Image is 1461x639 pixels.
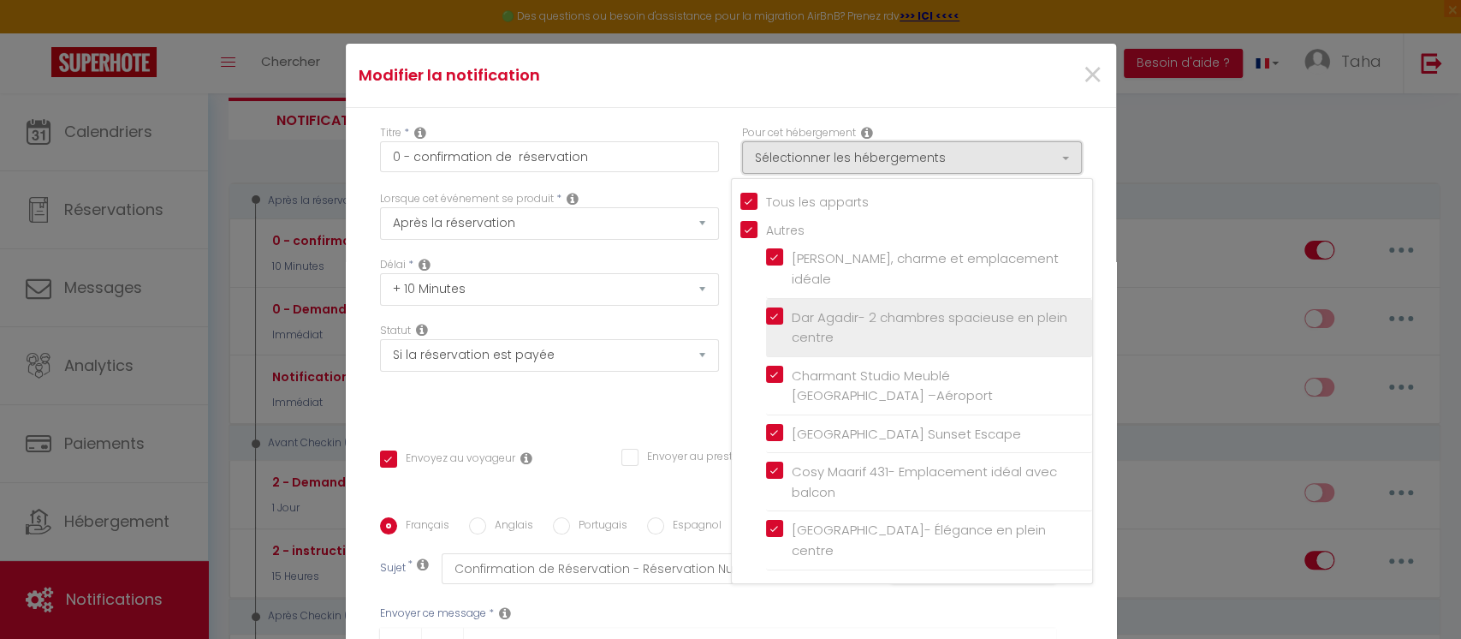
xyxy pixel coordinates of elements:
[380,125,401,141] label: Titre
[861,126,873,140] i: This Rental
[567,192,579,206] i: Event Occur
[1081,50,1102,101] span: ×
[792,463,1057,501] span: Cosy Maarif 431- Emplacement idéal avec balcon
[486,517,533,536] label: Anglais
[416,323,428,337] i: Booking status
[380,191,554,207] label: Lorsque cet événement se produit
[397,451,515,469] label: Envoyez au voyageur
[520,451,532,465] i: Envoyer au voyageur
[414,126,426,140] i: Title
[359,63,847,87] h4: Modifier la notification
[380,257,406,273] label: Délai
[380,323,411,339] label: Statut
[792,367,993,405] span: Charmant Studio Meublé [GEOGRAPHIC_DATA] –Aéroport
[419,258,431,272] i: Action Time
[792,249,1059,288] span: [PERSON_NAME], charme et emplacement idéale
[380,606,486,622] label: Envoyer ce message
[417,558,429,571] i: Subject
[742,141,1082,174] button: Sélectionner les hébergements
[664,517,722,536] label: Espagnol
[499,606,511,620] i: Message
[742,125,856,141] label: Pour cet hébergement
[570,517,627,536] label: Portugais
[792,521,1046,559] span: [GEOGRAPHIC_DATA]- Élégance en plein centre
[1081,57,1102,94] button: Close
[792,308,1067,347] span: Dar Agadir- 2 chambres spacieuse en plein centre
[397,517,449,536] label: Français
[380,560,406,578] label: Sujet
[792,425,1021,443] span: [GEOGRAPHIC_DATA] Sunset Escape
